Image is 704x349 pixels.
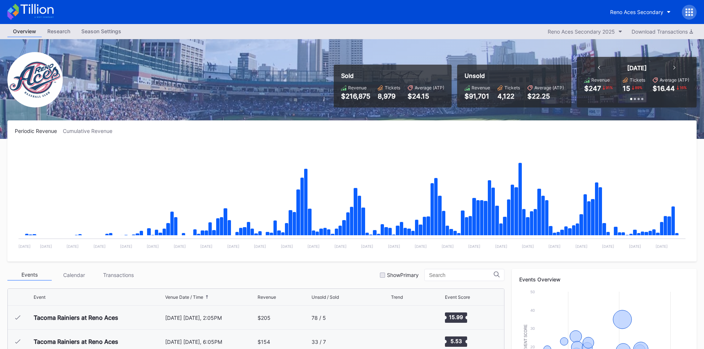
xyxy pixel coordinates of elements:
[623,85,630,92] div: 15
[391,308,413,327] svg: Chart title
[42,26,76,37] a: Research
[7,52,63,107] img: RenoAces.png
[575,244,588,249] text: [DATE]
[254,244,266,249] text: [DATE]
[307,244,320,249] text: [DATE]
[415,244,427,249] text: [DATE]
[534,85,564,90] div: Average (ATP)
[468,244,480,249] text: [DATE]
[679,85,687,90] div: 16 %
[656,244,668,249] text: [DATE]
[634,85,643,90] div: 89 %
[495,244,507,249] text: [DATE]
[630,77,645,83] div: Tickets
[504,85,520,90] div: Tickets
[174,244,186,249] text: [DATE]
[548,28,615,35] div: Reno Aces Secondary 2025
[602,244,614,249] text: [DATE]
[660,77,689,83] div: Average (ATP)
[442,244,454,249] text: [DATE]
[341,92,370,100] div: $216,875
[530,345,535,349] text: 20
[378,92,400,100] div: 8,979
[52,269,96,281] div: Calendar
[450,338,462,344] text: 5.53
[34,314,118,321] div: Tacoma Rainiers at Reno Aces
[120,244,132,249] text: [DATE]
[67,244,79,249] text: [DATE]
[15,128,63,134] div: Periodic Revenue
[361,244,373,249] text: [DATE]
[312,315,326,321] div: 78 / 5
[465,92,490,100] div: $91,701
[591,77,610,83] div: Revenue
[530,326,535,331] text: 30
[165,339,256,345] div: [DATE] [DATE], 6:05PM
[40,244,52,249] text: [DATE]
[7,269,52,281] div: Events
[548,244,561,249] text: [DATE]
[627,64,647,72] div: [DATE]
[147,244,159,249] text: [DATE]
[653,85,675,92] div: $16.44
[387,272,419,278] div: Show Primary
[530,290,535,294] text: 50
[334,244,347,249] text: [DATE]
[76,26,127,37] a: Season Settings
[391,294,403,300] div: Trend
[227,244,239,249] text: [DATE]
[281,244,293,249] text: [DATE]
[258,294,276,300] div: Revenue
[63,128,118,134] div: Cumulative Revenue
[584,85,601,92] div: $247
[527,92,564,100] div: $22.25
[465,72,564,79] div: Unsold
[445,294,470,300] div: Event Score
[388,244,400,249] text: [DATE]
[408,92,444,100] div: $24.15
[312,294,339,300] div: Unsold / Sold
[18,244,31,249] text: [DATE]
[605,85,613,90] div: 91 %
[429,272,494,278] input: Search
[519,276,689,283] div: Events Overview
[605,5,676,19] button: Reno Aces Secondary
[93,244,106,249] text: [DATE]
[530,308,535,312] text: 40
[628,27,697,37] button: Download Transactions
[34,338,118,345] div: Tacoma Rainiers at Reno Aces
[348,85,367,90] div: Revenue
[258,339,270,345] div: $154
[544,27,626,37] button: Reno Aces Secondary 2025
[258,315,271,321] div: $205
[15,143,689,254] svg: Chart title
[632,28,693,35] div: Download Transactions
[629,244,641,249] text: [DATE]
[165,294,203,300] div: Venue Date / Time
[165,315,256,321] div: [DATE] [DATE], 2:05PM
[610,9,663,15] div: Reno Aces Secondary
[96,269,140,281] div: Transactions
[200,244,212,249] text: [DATE]
[449,314,463,320] text: 15.99
[497,92,520,100] div: 4,122
[312,339,326,345] div: 33 / 7
[385,85,400,90] div: Tickets
[415,85,444,90] div: Average (ATP)
[7,26,42,37] a: Overview
[522,244,534,249] text: [DATE]
[472,85,490,90] div: Revenue
[341,72,444,79] div: Sold
[34,294,45,300] div: Event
